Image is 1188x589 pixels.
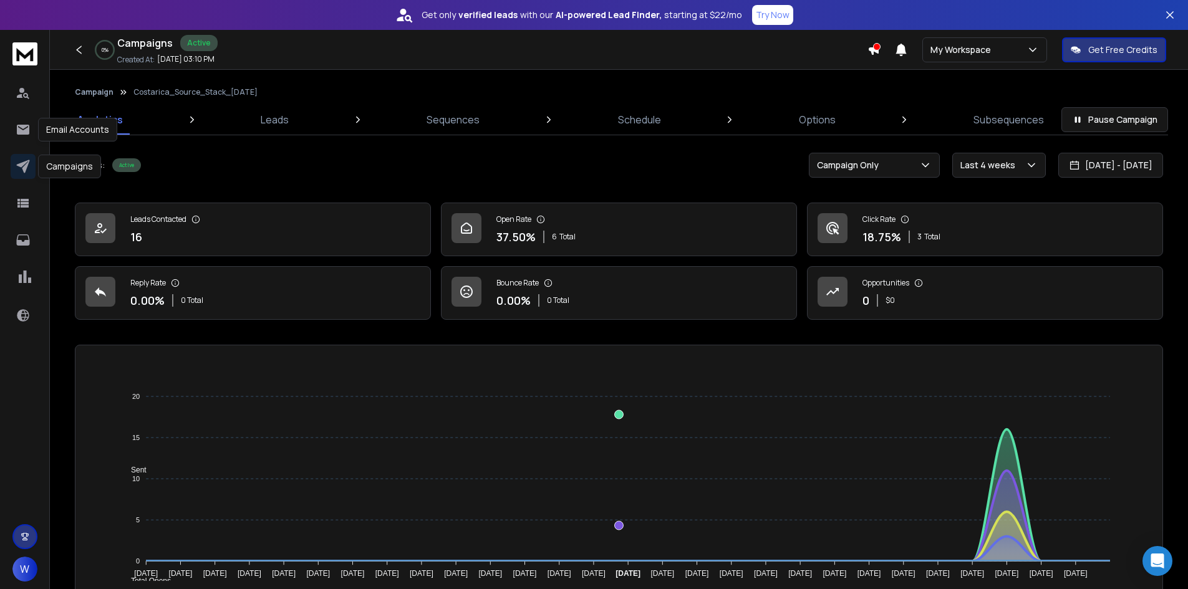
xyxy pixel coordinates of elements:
[548,569,571,578] tspan: [DATE]
[375,569,399,578] tspan: [DATE]
[75,87,113,97] button: Campaign
[1064,569,1088,578] tspan: [DATE]
[134,569,158,578] tspan: [DATE]
[441,266,797,320] a: Bounce Rate0.00%0 Total
[133,87,258,97] p: Costarica_Source_Stack_[DATE]
[478,569,502,578] tspan: [DATE]
[306,569,330,578] tspan: [DATE]
[799,112,836,127] p: Options
[12,557,37,582] button: W
[422,9,742,21] p: Get only with our starting at $22/mo
[582,569,606,578] tspan: [DATE]
[238,569,261,578] tspan: [DATE]
[130,292,165,309] p: 0.00 %
[559,232,576,242] span: Total
[1058,153,1163,178] button: [DATE] - [DATE]
[1062,37,1166,62] button: Get Free Credits
[75,203,431,256] a: Leads Contacted16
[136,516,140,524] tspan: 5
[130,228,142,246] p: 16
[419,105,487,135] a: Sequences
[122,466,147,474] span: Sent
[618,112,661,127] p: Schedule
[720,569,743,578] tspan: [DATE]
[960,159,1020,171] p: Last 4 weeks
[444,569,468,578] tspan: [DATE]
[130,278,166,288] p: Reply Rate
[496,278,539,288] p: Bounce Rate
[117,36,173,50] h1: Campaigns
[823,569,846,578] tspan: [DATE]
[960,569,984,578] tspan: [DATE]
[38,118,117,141] div: Email Accounts
[12,42,37,65] img: logo
[754,569,778,578] tspan: [DATE]
[513,569,537,578] tspan: [DATE]
[650,569,674,578] tspan: [DATE]
[924,232,940,242] span: Total
[427,112,480,127] p: Sequences
[1030,569,1053,578] tspan: [DATE]
[496,228,536,246] p: 37.50 %
[341,569,365,578] tspan: [DATE]
[122,577,171,585] span: Total Opens
[132,434,140,441] tspan: 15
[995,569,1019,578] tspan: [DATE]
[272,569,296,578] tspan: [DATE]
[862,292,869,309] p: 0
[807,203,1163,256] a: Click Rate18.75%3Total
[70,105,130,135] a: Analytics
[132,475,140,482] tspan: 10
[169,569,193,578] tspan: [DATE]
[496,292,531,309] p: 0.00 %
[261,112,289,127] p: Leads
[1088,44,1157,56] p: Get Free Credits
[973,112,1044,127] p: Subsequences
[892,569,915,578] tspan: [DATE]
[458,9,518,21] strong: verified leads
[112,158,141,172] div: Active
[441,203,797,256] a: Open Rate37.50%6Total
[611,105,669,135] a: Schedule
[117,55,155,65] p: Created At:
[685,569,709,578] tspan: [DATE]
[807,266,1163,320] a: Opportunities0$0
[752,5,793,25] button: Try Now
[130,214,186,224] p: Leads Contacted
[102,46,109,54] p: 0 %
[756,9,790,21] p: Try Now
[917,232,922,242] span: 3
[157,54,215,64] p: [DATE] 03:10 PM
[253,105,296,135] a: Leads
[926,569,950,578] tspan: [DATE]
[862,214,896,224] p: Click Rate
[132,393,140,400] tspan: 20
[930,44,996,56] p: My Workspace
[966,105,1051,135] a: Subsequences
[410,569,433,578] tspan: [DATE]
[552,232,557,242] span: 6
[77,112,123,127] p: Analytics
[181,295,203,305] p: 0 Total
[496,214,531,224] p: Open Rate
[1142,546,1172,576] div: Open Intercom Messenger
[788,569,812,578] tspan: [DATE]
[203,569,227,578] tspan: [DATE]
[791,105,843,135] a: Options
[817,159,884,171] p: Campaign Only
[136,557,140,565] tspan: 0
[857,569,881,578] tspan: [DATE]
[75,266,431,320] a: Reply Rate0.00%0 Total
[547,295,569,305] p: 0 Total
[886,295,895,305] p: $ 0
[862,278,909,288] p: Opportunities
[38,155,101,178] div: Campaigns
[1061,107,1168,132] button: Pause Campaign
[862,228,901,246] p: 18.75 %
[180,35,218,51] div: Active
[616,569,640,578] tspan: [DATE]
[556,9,662,21] strong: AI-powered Lead Finder,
